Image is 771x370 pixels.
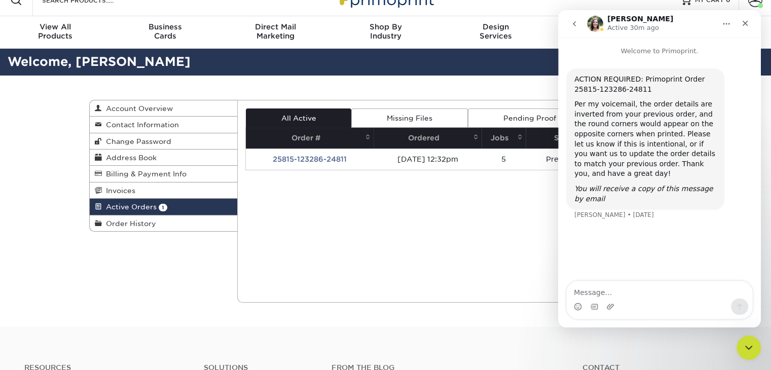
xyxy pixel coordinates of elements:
[331,22,440,31] span: Shop By
[440,22,550,41] div: Services
[482,149,526,170] td: 5
[558,10,761,327] iframe: Intercom live chat
[550,22,660,41] div: & Templates
[90,166,238,182] a: Billing & Payment Info
[246,149,374,170] td: 25815-123286-24811
[90,133,238,150] a: Change Password
[102,219,156,228] span: Order History
[90,199,238,215] a: Active Orders 1
[90,117,238,133] a: Contact Information
[374,128,482,149] th: Ordered
[90,215,238,231] a: Order History
[102,187,135,195] span: Invoices
[90,100,238,117] a: Account Overview
[102,104,173,113] span: Account Overview
[246,128,374,149] th: Order #
[102,121,179,129] span: Contact Information
[468,108,591,128] a: Pending Proof
[351,108,467,128] a: Missing Files
[737,336,761,360] iframe: Intercom live chat
[90,150,238,166] a: Address Book
[102,203,157,211] span: Active Orders
[440,22,550,31] span: Design
[3,339,86,366] iframe: Google Customer Reviews
[159,204,167,211] span: 1
[440,16,550,49] a: DesignServices
[482,128,526,149] th: Jobs
[526,128,614,149] th: Status
[331,22,440,41] div: Industry
[110,16,220,49] a: BusinessCards
[221,22,331,31] span: Direct Mail
[526,149,614,170] td: Pre Flighting
[110,22,220,31] span: Business
[221,16,331,49] a: Direct MailMarketing
[102,137,171,145] span: Change Password
[102,170,187,178] span: Billing & Payment Info
[221,22,331,41] div: Marketing
[110,22,220,41] div: Cards
[102,154,157,162] span: Address Book
[374,149,482,170] td: [DATE] 12:32pm
[550,22,660,31] span: Resources
[246,108,351,128] a: All Active
[550,16,660,49] a: Resources& Templates
[331,16,440,49] a: Shop ByIndustry
[90,182,238,199] a: Invoices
